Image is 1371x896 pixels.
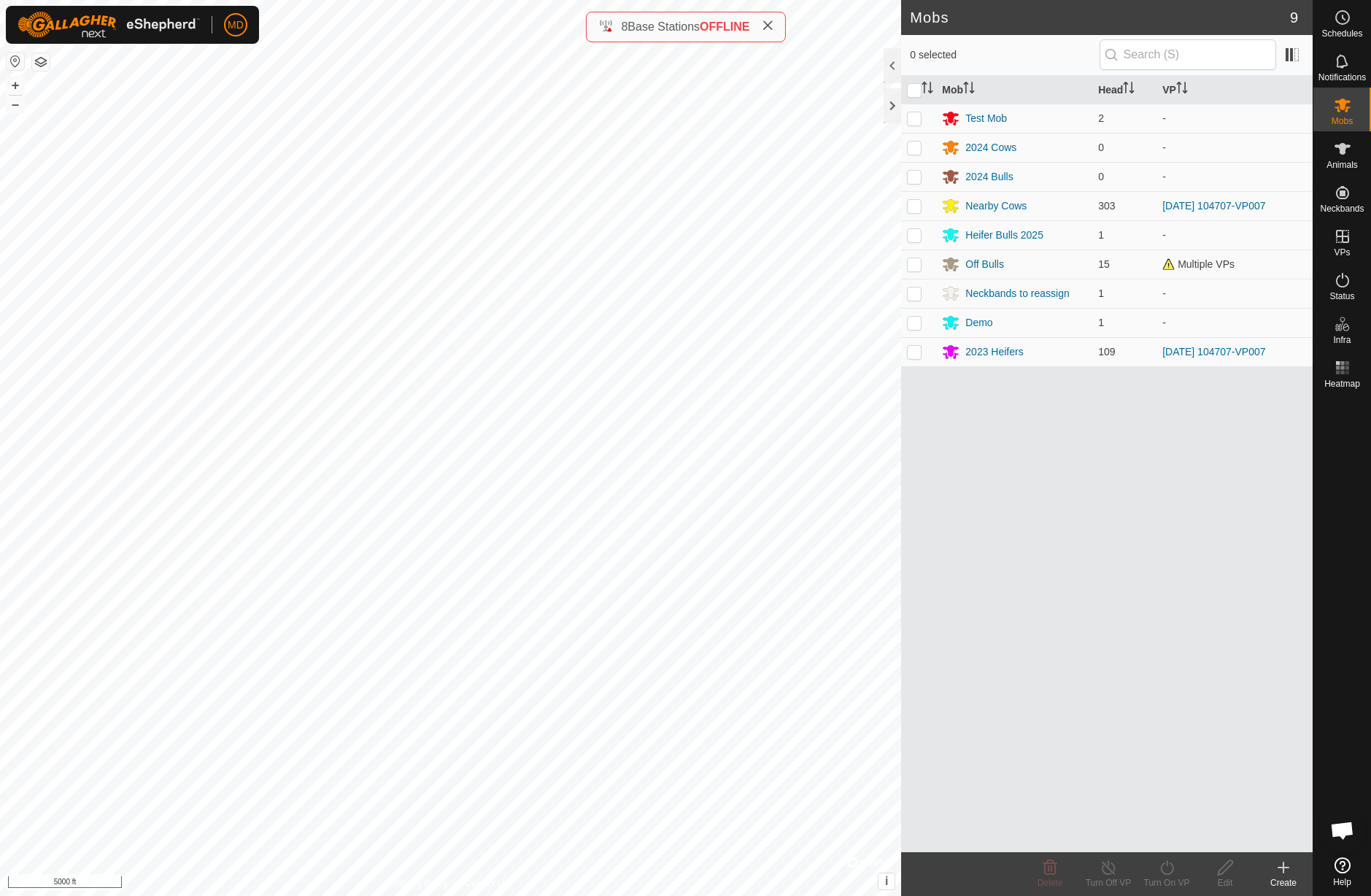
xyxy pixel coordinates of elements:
[7,77,24,94] button: +
[965,315,992,331] div: Demo
[32,53,50,71] button: Map Layers
[1098,142,1104,153] span: 0
[936,76,1092,104] th: Mob
[1162,200,1265,212] a: [DATE] 104707-VP007
[1333,878,1351,887] span: Help
[922,84,933,96] p-sorticon: Activate to sort
[1156,104,1313,133] td: -
[1329,292,1354,301] span: Status
[965,286,1069,301] div: Neckbands to reassign
[963,84,975,96] p-sorticon: Activate to sort
[1092,76,1156,104] th: Head
[627,20,700,33] span: Base Stations
[1038,878,1063,888] span: Delete
[1079,876,1138,889] div: Turn Off VP
[1098,171,1104,182] span: 0
[910,9,1290,26] h2: Mobs
[1162,346,1265,358] a: [DATE] 104707-VP007
[393,877,448,890] a: Privacy Policy
[1098,317,1104,328] span: 1
[1100,39,1276,70] input: Search (S)
[1156,133,1313,162] td: -
[621,20,627,33] span: 8
[7,53,24,70] button: Reset Map
[1098,287,1104,299] span: 1
[1324,379,1360,388] span: Heatmap
[1176,84,1188,96] p-sorticon: Activate to sort
[1290,7,1298,28] span: 9
[1321,29,1362,38] span: Schedules
[1334,248,1350,257] span: VPs
[965,140,1016,155] div: 2024 Cows
[965,228,1043,243] div: Heifer Bulls 2025
[1333,336,1351,344] span: Infra
[1196,876,1254,889] div: Edit
[1156,308,1313,337] td: -
[1138,876,1196,889] div: Turn On VP
[7,96,24,113] button: –
[910,47,1099,63] span: 0 selected
[1123,84,1135,96] p-sorticon: Activate to sort
[228,18,244,33] span: MD
[965,344,1023,360] div: 2023 Heifers
[885,875,888,887] span: i
[878,873,895,889] button: i
[1321,808,1364,852] div: Open chat
[1318,73,1366,82] span: Notifications
[1156,162,1313,191] td: -
[1162,258,1235,270] span: Multiple VPs
[1254,876,1313,889] div: Create
[1098,200,1115,212] span: 303
[965,257,1004,272] div: Off Bulls
[965,169,1013,185] div: 2024 Bulls
[18,12,200,38] img: Gallagher Logo
[465,877,508,890] a: Contact Us
[1098,258,1110,270] span: 15
[700,20,749,33] span: OFFLINE
[1156,279,1313,308] td: -
[1320,204,1364,213] span: Neckbands
[1313,851,1371,892] a: Help
[1098,112,1104,124] span: 2
[1326,161,1358,169] span: Animals
[1332,117,1353,125] span: Mobs
[1098,229,1104,241] span: 1
[1156,76,1313,104] th: VP
[965,111,1007,126] div: Test Mob
[1156,220,1313,250] td: -
[965,198,1027,214] div: Nearby Cows
[1098,346,1115,358] span: 109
